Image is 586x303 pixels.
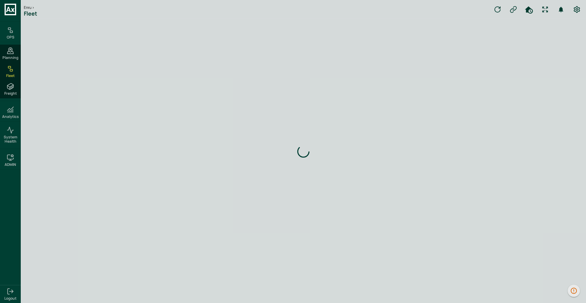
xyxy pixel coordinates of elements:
span: Fleet [6,74,15,78]
span: Planning [2,56,18,60]
span: Logout [4,296,16,301]
h6: ADMIN [5,162,16,167]
span: Freight [4,91,17,96]
h6: Analytics [2,115,19,119]
span: System Health [1,135,20,144]
h6: OPS [7,35,14,39]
